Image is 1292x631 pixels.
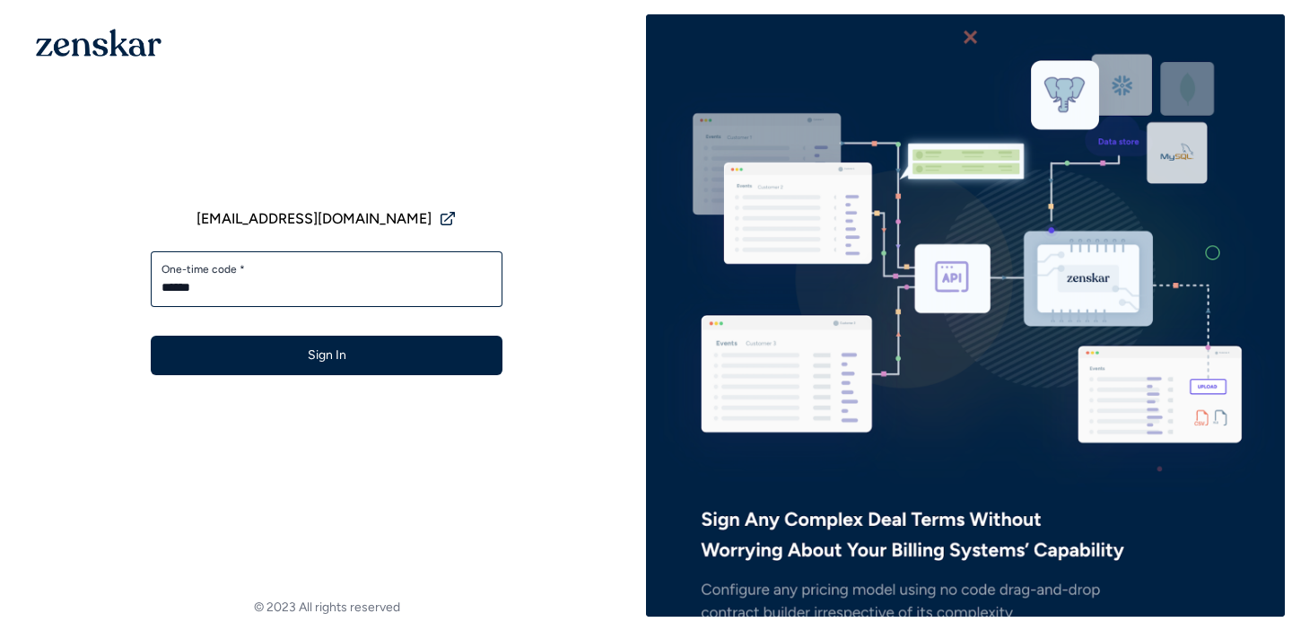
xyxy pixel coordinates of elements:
[151,336,502,375] button: Sign In
[196,208,432,230] span: [EMAIL_ADDRESS][DOMAIN_NAME]
[161,262,492,276] label: One-time code *
[7,599,646,617] footer: © 2023 All rights reserved
[36,29,161,57] img: 1OGAJ2xQqyY4LXKgY66KYq0eOWRCkrZdAb3gUhuVAqdWPZE9SRJmCz+oDMSn4zDLXe31Ii730ItAGKgCKgCCgCikA4Av8PJUP...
